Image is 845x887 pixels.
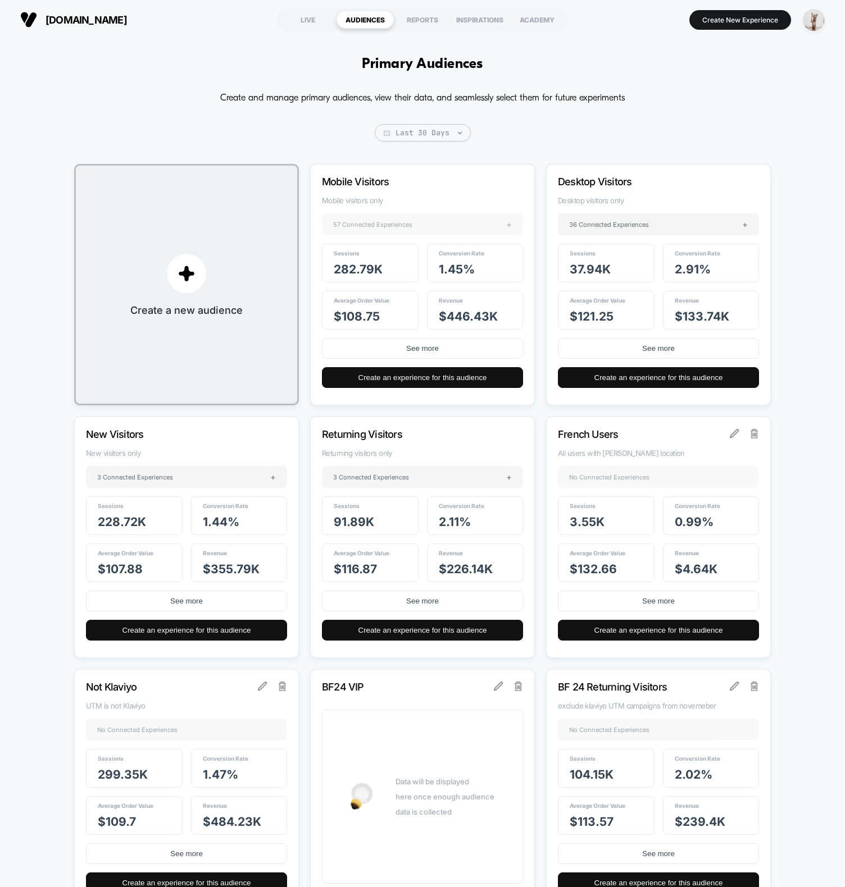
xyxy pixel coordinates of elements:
[570,562,617,576] span: $ 132.66
[675,562,717,576] span: $ 4.64k
[334,309,380,323] span: $ 108.75
[333,221,412,228] span: 57 Connected Experiences
[570,502,596,509] span: Sessions
[570,767,614,781] span: 104.15k
[334,562,377,576] span: $ 116.87
[203,755,248,762] span: Conversion Rate
[570,815,614,829] span: $ 113.57
[451,11,508,29] div: INSPIRATIONS
[558,681,729,693] p: BF 24 Returning Visitors
[97,473,173,481] span: 3 Connected Experiences
[558,367,759,388] button: Create an experience for this audience
[322,449,523,458] span: Returning visitors only
[394,11,451,29] div: REPORTS
[20,11,37,28] img: Visually logo
[337,11,394,29] div: AUDIENCES
[86,428,257,440] p: New Visitors
[508,11,566,29] div: ACADEMY
[439,550,463,556] span: Revenue
[334,297,389,304] span: Average Order Value
[396,774,494,820] div: Data will be displayed here once enough audience data is collected
[751,682,758,691] img: delete
[322,196,523,205] span: Mobile visitors only
[322,620,523,641] button: Create an experience for this audience
[458,132,462,134] img: end
[333,473,409,481] span: 3 Connected Experiences
[46,14,127,26] span: [DOMAIN_NAME]
[98,755,124,762] span: Sessions
[558,176,729,188] p: Desktop Visitors
[675,767,712,781] span: 2.02 %
[675,550,699,556] span: Revenue
[675,515,714,529] span: 0.99 %
[751,429,758,438] img: delete
[322,681,493,693] p: BF24 VIP
[74,164,299,405] button: plusCreate a new audience
[178,265,195,282] img: plus
[334,250,360,257] span: Sessions
[494,682,503,691] img: edit
[86,681,257,693] p: Not Klaviyo
[558,701,759,710] span: exclude klaviyo UTM campaigns from novemeber
[439,250,484,257] span: Conversion Rate
[98,815,136,829] span: $ 109.7
[322,338,523,359] button: See more
[334,550,389,556] span: Average Order Value
[558,620,759,641] button: Create an experience for this audience
[439,502,484,509] span: Conversion Rate
[86,449,287,458] span: New visitors only
[675,297,699,304] span: Revenue
[258,682,267,691] img: edit
[322,367,523,388] button: Create an experience for this audience
[203,802,227,809] span: Revenue
[130,304,243,316] span: Create a new audience
[203,550,227,556] span: Revenue
[17,11,130,29] button: [DOMAIN_NAME]
[689,10,791,30] button: Create New Experience
[675,309,729,323] span: $ 133.74k
[558,428,729,440] p: French Users
[675,502,720,509] span: Conversion Rate
[570,515,605,529] span: 3.55k
[570,297,625,304] span: Average Order Value
[558,449,759,458] span: All users with [PERSON_NAME] location
[98,515,146,529] span: 228.72k
[203,815,261,829] span: $ 484.23k
[98,550,153,556] span: Average Order Value
[515,682,523,691] img: delete
[351,783,373,810] img: bulb
[803,9,825,31] img: ppic
[98,502,124,509] span: Sessions
[506,219,512,230] span: +
[570,250,596,257] span: Sessions
[439,309,498,323] span: $ 446.43k
[570,550,625,556] span: Average Order Value
[86,620,287,641] button: Create an experience for this audience
[558,843,759,864] button: See more
[220,89,625,107] p: Create and manage primary audiences, view their data, and seamlessly select them for future exper...
[86,701,287,710] span: UTM is not Klaviyo
[730,429,739,438] img: edit
[569,221,649,228] span: 36 Connected Experiences
[322,591,523,611] button: See more
[570,802,625,809] span: Average Order Value
[675,262,711,276] span: 2.91 %
[730,682,739,691] img: edit
[334,502,360,509] span: Sessions
[439,562,493,576] span: $ 226.14k
[506,472,512,482] span: +
[334,515,374,529] span: 91.89k
[98,802,153,809] span: Average Order Value
[203,502,248,509] span: Conversion Rate
[362,56,483,72] h1: Primary Audiences
[203,562,260,576] span: $ 355.79k
[98,562,143,576] span: $ 107.88
[279,682,287,691] img: delete
[86,591,287,611] button: See more
[439,262,475,276] span: 1.45 %
[375,124,471,141] span: Last 30 Days
[203,767,238,781] span: 1.47 %
[439,515,471,529] span: 2.11 %
[675,250,720,257] span: Conversion Rate
[270,472,276,482] span: +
